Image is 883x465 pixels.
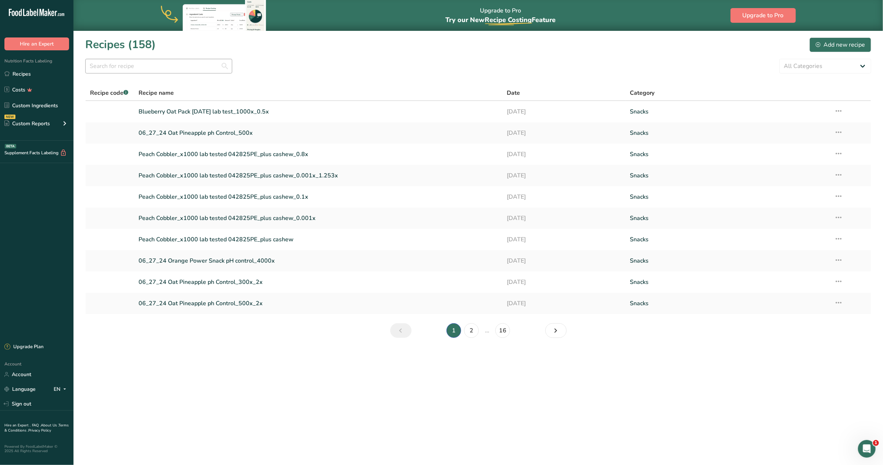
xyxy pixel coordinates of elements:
a: [DATE] [507,104,621,119]
span: 1 [873,440,879,446]
a: [DATE] [507,210,621,226]
a: [DATE] [507,296,621,311]
div: BETA [5,144,16,148]
span: Date [507,89,520,97]
iframe: Intercom live chat [858,440,876,458]
span: Upgrade to Pro [743,11,784,20]
div: EN [54,385,69,394]
a: 06_27_24 Orange Power Snack pH control_4000x [139,253,498,268]
a: Snacks [630,189,826,205]
a: Page 2. [464,323,479,338]
a: [DATE] [507,125,621,141]
div: Upgrade Plan [4,343,43,351]
a: Page 16. [495,323,510,338]
a: Snacks [630,274,826,290]
a: Peach Cobbler_x1000 lab tested 042825PE_plus cashew_0.001x [139,210,498,226]
a: Previous page [390,323,412,338]
div: Add new recipe [816,40,865,49]
a: Language [4,383,36,396]
a: Peach Cobbler_x1000 lab tested 042825PE_plus cashew_0.001x_1.253x [139,168,498,183]
a: [DATE] [507,232,621,247]
a: Peach Cobbler_x1000 lab tested 042825PE_plus cashew_0.1x [139,189,498,205]
a: [DATE] [507,253,621,268]
a: 06_27_24 Oat Pineapple ph Control_300x_2x [139,274,498,290]
a: [DATE] [507,274,621,290]
span: Try our New Feature [446,15,556,24]
a: Snacks [630,125,826,141]
div: Custom Reports [4,120,50,127]
span: Recipe code [90,89,128,97]
a: Snacks [630,104,826,119]
a: [DATE] [507,147,621,162]
a: Snacks [630,210,826,226]
button: Add new recipe [810,37,871,52]
a: Snacks [630,253,826,268]
button: Hire an Expert [4,37,69,50]
span: Recipe Costing [485,15,532,24]
a: Snacks [630,232,826,247]
a: Privacy Policy [28,428,51,433]
a: Blueberry Oat Pack [DATE] lab test_1000x_0.5x [139,104,498,119]
div: Upgrade to Pro [446,0,556,31]
a: [DATE] [507,189,621,205]
a: [DATE] [507,168,621,183]
a: Next page [545,323,567,338]
a: Hire an Expert . [4,423,30,428]
div: NEW [4,115,15,119]
button: Upgrade to Pro [731,8,796,23]
a: 06_27_24 Oat Pineapple ph Control_500x_2x [139,296,498,311]
a: Peach Cobbler_x1000 lab tested 042825PE_plus cashew [139,232,498,247]
a: Terms & Conditions . [4,423,69,433]
a: Snacks [630,296,826,311]
div: Powered By FoodLabelMaker © 2025 All Rights Reserved [4,444,69,453]
h1: Recipes (158) [85,36,156,53]
span: Category [630,89,655,97]
input: Search for recipe [85,59,232,73]
a: About Us . [41,423,58,428]
a: Peach Cobbler_x1000 lab tested 042825PE_plus cashew_0.8x [139,147,498,162]
a: FAQ . [32,423,41,428]
a: Snacks [630,147,826,162]
span: Recipe name [139,89,174,97]
a: 06_27_24 Oat Pineapple ph Control_500x [139,125,498,141]
a: Snacks [630,168,826,183]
